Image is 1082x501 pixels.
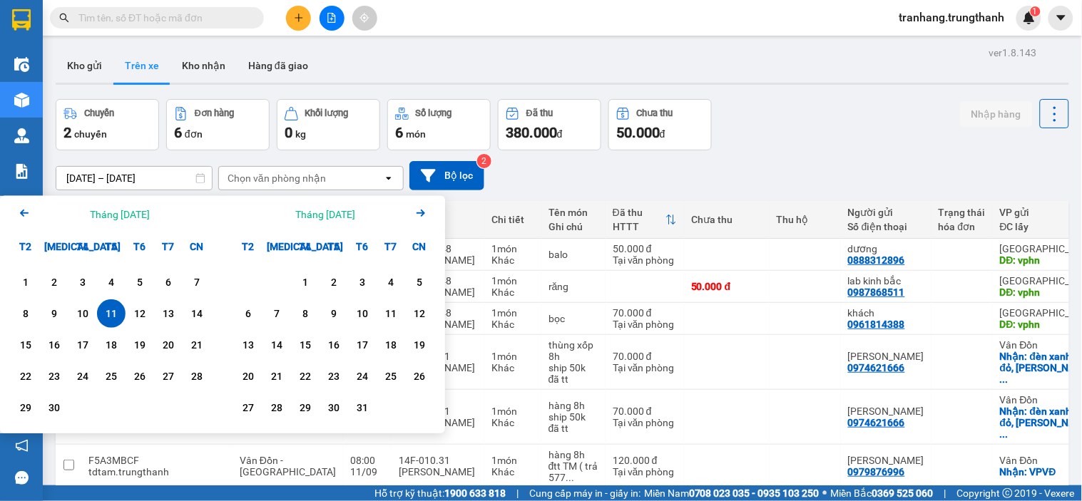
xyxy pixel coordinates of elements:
[387,99,491,150] button: Số lượng6món
[352,6,377,31] button: aim
[158,336,178,353] div: 20
[348,299,377,328] div: Choose Thứ Sáu, tháng 10 10 2025. It's available.
[14,164,29,179] img: solution-icon
[238,399,258,416] div: 27
[491,254,534,266] div: Khác
[548,339,598,362] div: thùng xốp 8h
[409,305,429,322] div: 12
[566,472,574,483] span: ...
[183,268,211,296] div: Choose Chủ Nhật, tháng 09 7 2025. It's available.
[689,487,820,499] strong: 0708 023 035 - 0935 103 250
[444,487,506,499] strong: 1900 633 818
[613,362,677,373] div: Tại văn phòng
[608,99,712,150] button: Chưa thu50.000đ
[84,108,114,118] div: Chuyến
[295,368,315,385] div: 22
[16,205,33,222] svg: Arrow Left
[848,307,924,319] div: khách
[183,299,211,328] div: Choose Chủ Nhật, tháng 09 14 2025. It's available.
[409,274,429,291] div: 5
[352,368,372,385] div: 24
[59,13,69,23] span: search
[90,207,150,222] div: Tháng [DATE]
[187,336,207,353] div: 21
[40,331,68,359] div: Choose Thứ Ba, tháng 09 16 2025. It's available.
[234,331,262,359] div: Choose Thứ Hai, tháng 10 13 2025. It's available.
[613,417,677,428] div: Tại văn phòng
[777,214,834,225] div: Thu hộ
[267,305,287,322] div: 7
[848,351,924,362] div: c giang
[295,336,315,353] div: 15
[506,124,557,141] span: 380.000
[381,274,401,291] div: 4
[305,108,349,118] div: Khối lượng
[16,368,36,385] div: 22
[15,439,29,453] span: notification
[238,368,258,385] div: 20
[234,362,262,391] div: Choose Thứ Hai, tháng 10 20 2025. It's available.
[44,399,64,416] div: 30
[348,331,377,359] div: Choose Thứ Sáu, tháng 10 17 2025. It's available.
[377,331,405,359] div: Choose Thứ Bảy, tháng 10 18 2025. It's available.
[848,362,905,373] div: 0974621666
[14,128,29,143] img: warehouse-icon
[352,399,372,416] div: 31
[405,362,434,391] div: Choose Chủ Nhật, tháng 10 26 2025. It's available.
[548,411,598,434] div: ship 50k đã tt
[1000,428,1009,440] span: ...
[320,299,348,328] div: Choose Thứ Năm, tháng 10 9 2025. It's available.
[405,232,434,261] div: CN
[491,307,534,319] div: 1 món
[848,319,905,330] div: 0961814388
[195,108,234,118] div: Đơn hàng
[548,207,598,218] div: Tên món
[44,336,64,353] div: 16
[187,274,207,291] div: 7
[348,362,377,391] div: Choose Thứ Sáu, tháng 10 24 2025. It's available.
[352,305,372,322] div: 10
[44,274,64,291] div: 2
[848,286,905,298] div: 0987868511
[154,232,183,261] div: T7
[88,455,225,466] div: F5A3MBCF
[295,274,315,291] div: 1
[529,485,640,501] span: Cung cấp máy in - giấy in:
[348,393,377,422] div: Choose Thứ Sáu, tháng 10 31 2025. It's available.
[613,307,677,319] div: 70.000 đ
[187,368,207,385] div: 28
[383,172,394,184] svg: open
[295,399,315,416] div: 29
[548,449,598,460] div: hàng 8h
[405,268,434,296] div: Choose Chủ Nhật, tháng 10 5 2025. It's available.
[40,232,68,261] div: [MEDICAL_DATA]
[491,417,534,428] div: Khác
[848,417,905,428] div: 0974621666
[491,286,534,298] div: Khác
[262,331,291,359] div: Choose Thứ Ba, tháng 10 14 2025. It's available.
[939,207,986,218] div: Trạng thái
[11,299,40,328] div: Choose Thứ Hai, tháng 09 8 2025. It's available.
[606,201,684,239] th: Toggle SortBy
[320,362,348,391] div: Choose Thứ Năm, tháng 10 23 2025. It's available.
[848,406,924,417] div: c giang
[101,336,121,353] div: 18
[158,305,178,322] div: 13
[320,268,348,296] div: Choose Thứ Năm, tháng 10 2 2025. It's available.
[73,274,93,291] div: 3
[1048,6,1073,31] button: caret-down
[183,232,211,261] div: CN
[548,281,598,292] div: răng
[491,406,534,417] div: 1 món
[395,124,403,141] span: 6
[406,128,426,140] span: món
[557,128,563,140] span: đ
[240,455,336,477] span: Vân Đồn - [GEOGRAPHIC_DATA]
[412,205,429,222] svg: Arrow Right
[823,490,827,496] span: ⚪️
[939,221,986,232] div: hóa đơn
[477,154,491,168] sup: 2
[848,275,924,286] div: lab kinh bắc
[405,331,434,359] div: Choose Chủ Nhật, tháng 10 19 2025. It's available.
[548,221,598,232] div: Ghi chú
